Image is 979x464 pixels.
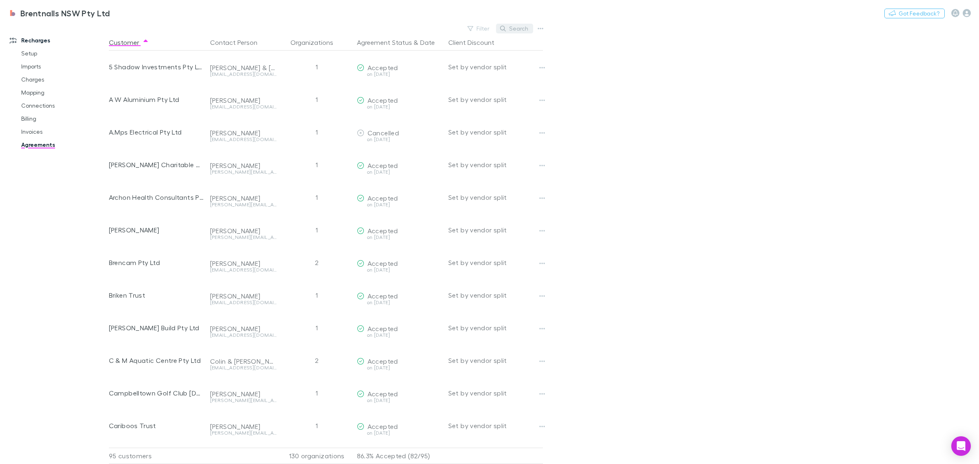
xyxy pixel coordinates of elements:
div: [EMAIL_ADDRESS][DOMAIN_NAME] [210,333,277,338]
div: Set by vendor split [448,344,543,377]
button: Customer [109,34,149,51]
div: on [DATE] [357,170,442,175]
div: on [DATE] [357,333,442,338]
span: Accepted [368,422,398,430]
div: Set by vendor split [448,181,543,214]
div: [PERSON_NAME][EMAIL_ADDRESS][DOMAIN_NAME] [210,235,277,240]
div: [PERSON_NAME] Build Pty Ltd [109,312,204,344]
button: Agreement Status [357,34,412,51]
div: [PERSON_NAME] Charitable Trust [109,148,204,181]
div: [PERSON_NAME] [210,96,277,104]
div: on [DATE] [357,398,442,403]
div: 130 organizations [280,448,354,464]
div: [PERSON_NAME] [210,390,277,398]
span: Accepted [368,325,398,332]
div: 1 [280,181,354,214]
div: on [DATE] [357,267,442,272]
div: Briken Trust [109,279,204,312]
a: Billing [13,112,115,125]
div: [PERSON_NAME][EMAIL_ADDRESS][DOMAIN_NAME] [210,398,277,403]
h3: Brentnalls NSW Pty Ltd [20,8,110,18]
a: Invoices [13,125,115,138]
div: C & M Aquatic Centre Pty Ltd [109,344,204,377]
img: Brentnalls NSW Pty Ltd's Logo [8,8,17,18]
div: [EMAIL_ADDRESS][DOMAIN_NAME] [210,267,277,272]
div: Set by vendor split [448,83,543,116]
a: Setup [13,47,115,60]
div: Set by vendor split [448,51,543,83]
div: [EMAIL_ADDRESS][DOMAIN_NAME] [210,365,277,370]
div: [PERSON_NAME][EMAIL_ADDRESS][DOMAIN_NAME] [210,202,277,207]
div: 5 Shadow Investments Pty Ltd [109,51,204,83]
a: Charges [13,73,115,86]
div: [PERSON_NAME][EMAIL_ADDRESS][DOMAIN_NAME] [210,170,277,175]
div: Set by vendor split [448,246,543,279]
div: [EMAIL_ADDRESS][DOMAIN_NAME] [210,300,277,305]
div: Set by vendor split [448,279,543,312]
div: Set by vendor split [448,214,543,246]
div: [PERSON_NAME] [210,259,277,267]
div: Archon Health Consultants Pty Ltd [109,181,204,214]
span: Accepted [368,390,398,398]
div: 2 [280,246,354,279]
div: Brencam Pty Ltd [109,246,204,279]
span: Accepted [368,292,398,300]
div: 1 [280,409,354,442]
span: Accepted [368,357,398,365]
span: Accepted [368,96,398,104]
div: on [DATE] [357,137,442,142]
div: 1 [280,116,354,148]
div: 1 [280,279,354,312]
button: Date [420,34,435,51]
div: [EMAIL_ADDRESS][DOMAIN_NAME] [210,104,277,109]
div: A.Mps Electrical Pty Ltd [109,116,204,148]
a: Recharges [2,34,115,47]
div: on [DATE] [357,104,442,109]
div: [PERSON_NAME] [109,214,204,246]
p: 86.3% Accepted (82/95) [357,448,442,464]
div: [PERSON_NAME] [210,129,277,137]
button: Client Discount [448,34,504,51]
div: [PERSON_NAME] [210,325,277,333]
button: Search [496,24,533,33]
div: [PERSON_NAME] [210,194,277,202]
div: on [DATE] [357,431,442,435]
div: 1 [280,214,354,246]
span: Accepted [368,161,398,169]
div: [PERSON_NAME] [210,227,277,235]
div: Set by vendor split [448,312,543,344]
div: [PERSON_NAME] [210,161,277,170]
div: 2 [280,344,354,377]
a: Brentnalls NSW Pty Ltd [3,3,115,23]
div: Set by vendor split [448,409,543,442]
button: Contact Person [210,34,267,51]
a: Mapping [13,86,115,99]
div: on [DATE] [357,235,442,240]
button: Got Feedback? [884,9,945,18]
div: [PERSON_NAME] [210,292,277,300]
div: 1 [280,51,354,83]
a: Agreements [13,138,115,151]
div: on [DATE] [357,202,442,207]
span: Accepted [368,194,398,202]
div: [PERSON_NAME] [210,422,277,431]
div: on [DATE] [357,300,442,305]
div: [EMAIL_ADDRESS][DOMAIN_NAME] [210,137,277,142]
div: A W Aluminium Pty Ltd [109,83,204,116]
button: Filter [463,24,494,33]
div: 1 [280,377,354,409]
div: 1 [280,83,354,116]
div: Set by vendor split [448,116,543,148]
div: Colin & [PERSON_NAME] C & M Aquatic Centre Pty Ltd [210,357,277,365]
div: Set by vendor split [448,377,543,409]
span: Accepted [368,259,398,267]
div: & [357,34,442,51]
span: Cancelled [368,129,399,137]
span: Accepted [368,227,398,234]
a: Imports [13,60,115,73]
div: on [DATE] [357,72,442,77]
span: Accepted [368,64,398,71]
div: [PERSON_NAME][EMAIL_ADDRESS][DOMAIN_NAME] [210,431,277,435]
div: 1 [280,312,354,344]
div: Set by vendor split [448,148,543,181]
